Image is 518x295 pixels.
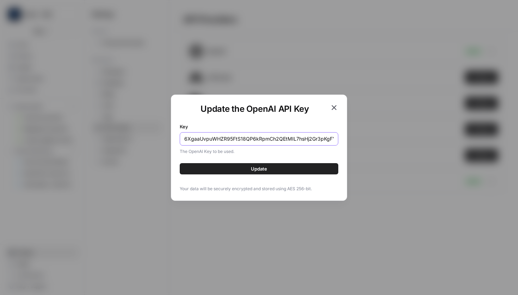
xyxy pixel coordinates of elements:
button: Update [180,163,338,174]
span: Your data will be securely encrypted and stored using AES 256-bit. [180,186,338,192]
span: Update [251,165,267,172]
label: Key [180,123,338,130]
h1: Update the OpenAI API Key [180,103,330,115]
div: The OpenAI Key to be used. [180,148,338,155]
